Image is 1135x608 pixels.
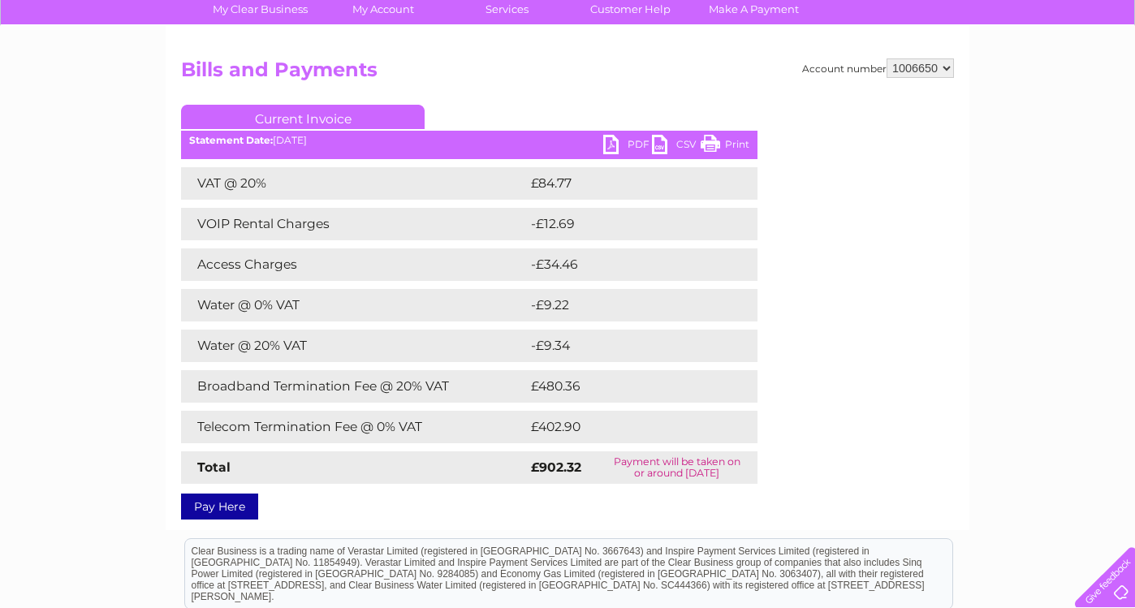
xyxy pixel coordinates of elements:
[531,459,581,475] strong: £902.32
[181,208,527,240] td: VOIP Rental Charges
[597,451,757,484] td: Payment will be taken on or around [DATE]
[189,134,273,146] b: Statement Date:
[829,8,941,28] a: 0333 014 3131
[181,330,527,362] td: Water @ 20% VAT
[603,135,652,158] a: PDF
[181,135,757,146] div: [DATE]
[181,167,527,200] td: VAT @ 20%
[527,289,723,321] td: -£9.22
[527,330,723,362] td: -£9.34
[890,69,926,81] a: Energy
[527,248,728,281] td: -£34.46
[652,135,701,158] a: CSV
[181,494,258,520] a: Pay Here
[802,58,954,78] div: Account number
[527,370,729,403] td: £480.36
[181,370,527,403] td: Broadband Termination Fee @ 20% VAT
[994,69,1017,81] a: Blog
[181,105,425,129] a: Current Invoice
[40,42,123,92] img: logo.png
[197,459,231,475] strong: Total
[181,248,527,281] td: Access Charges
[181,289,527,321] td: Water @ 0% VAT
[849,69,880,81] a: Water
[701,135,749,158] a: Print
[527,208,727,240] td: -£12.69
[1027,69,1067,81] a: Contact
[527,411,729,443] td: £402.90
[527,167,724,200] td: £84.77
[181,411,527,443] td: Telecom Termination Fee @ 0% VAT
[1081,69,1120,81] a: Log out
[181,58,954,89] h2: Bills and Payments
[935,69,984,81] a: Telecoms
[185,9,952,79] div: Clear Business is a trading name of Verastar Limited (registered in [GEOGRAPHIC_DATA] No. 3667643...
